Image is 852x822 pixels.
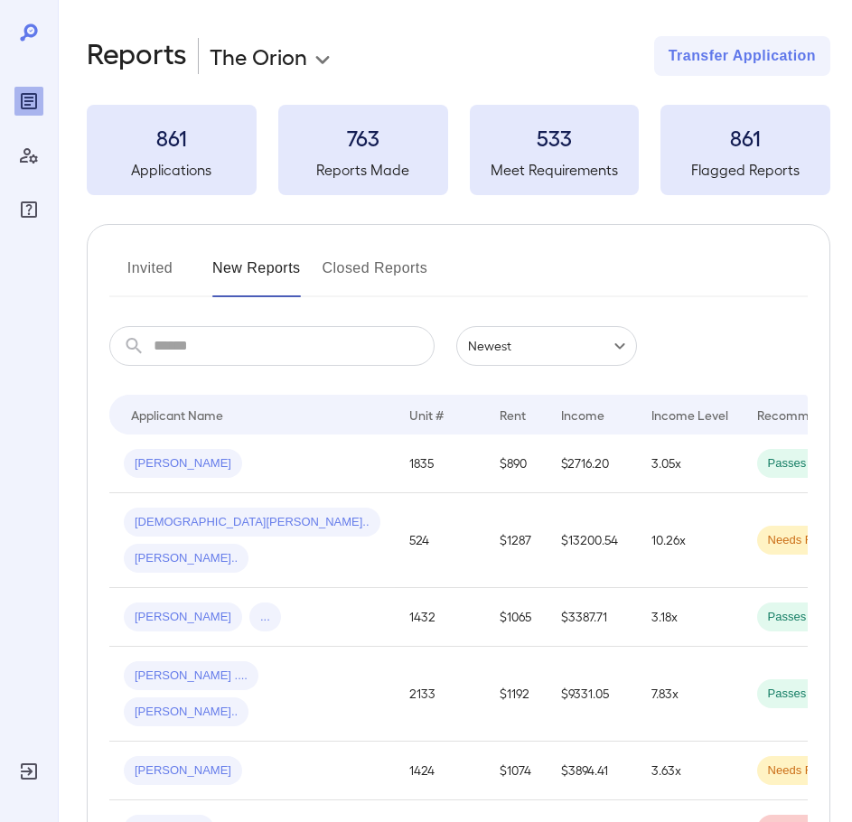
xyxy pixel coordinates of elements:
div: Reports [14,87,43,116]
button: Closed Reports [323,254,428,297]
td: $13200.54 [547,493,637,588]
span: [PERSON_NAME] [124,762,242,780]
button: Invited [109,254,191,297]
div: FAQ [14,195,43,224]
h3: 533 [470,123,640,152]
td: $9331.05 [547,647,637,742]
td: $3387.71 [547,588,637,647]
div: Newest [456,326,637,366]
h3: 861 [87,123,257,152]
span: [DEMOGRAPHIC_DATA][PERSON_NAME].. [124,514,380,531]
h3: 861 [660,123,830,152]
h3: 763 [278,123,448,152]
h5: Reports Made [278,159,448,181]
h5: Meet Requirements [470,159,640,181]
button: New Reports [212,254,301,297]
td: 1432 [395,588,485,647]
div: Income [561,404,604,425]
td: $3894.41 [547,742,637,800]
h5: Applications [87,159,257,181]
span: [PERSON_NAME] [124,609,242,626]
td: $1192 [485,647,547,742]
td: $2716.20 [547,434,637,493]
div: Unit # [409,404,444,425]
div: Income Level [651,404,728,425]
td: $890 [485,434,547,493]
td: 3.18x [637,588,743,647]
button: Transfer Application [654,36,830,76]
td: $1065 [485,588,547,647]
span: [PERSON_NAME] .... [124,668,258,685]
td: $1287 [485,493,547,588]
div: Log Out [14,757,43,786]
td: 1424 [395,742,485,800]
span: ... [249,609,281,626]
td: $1074 [485,742,547,800]
div: Applicant Name [131,404,223,425]
td: 7.83x [637,647,743,742]
td: 2133 [395,647,485,742]
span: [PERSON_NAME].. [124,550,248,567]
span: [PERSON_NAME].. [124,704,248,721]
h5: Flagged Reports [660,159,830,181]
p: The Orion [210,42,307,70]
td: 1835 [395,434,485,493]
td: 3.05x [637,434,743,493]
span: [PERSON_NAME] [124,455,242,472]
td: 10.26x [637,493,743,588]
td: 3.63x [637,742,743,800]
div: Rent [500,404,529,425]
div: Manage Users [14,141,43,170]
td: 524 [395,493,485,588]
h2: Reports [87,36,187,76]
summary: 861Applications763Reports Made533Meet Requirements861Flagged Reports [87,105,830,195]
